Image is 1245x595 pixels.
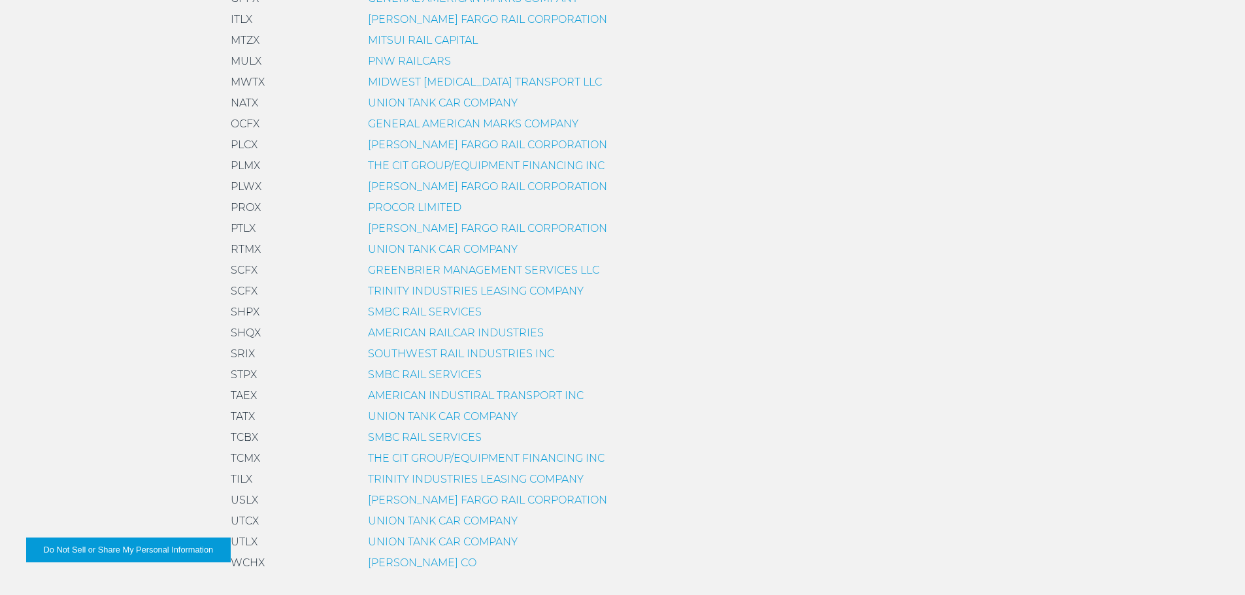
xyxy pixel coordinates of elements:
[231,264,257,276] span: SCFX
[368,13,607,25] a: [PERSON_NAME] FARGO RAIL CORPORATION
[368,556,476,569] a: [PERSON_NAME] CO
[368,452,605,464] a: THE CIT GROUP/EQUIPMENT FINANCING INC
[231,410,255,423] span: TATX
[368,327,544,339] a: AMERICAN RAILCAR INDUSTRIES
[368,494,607,506] a: [PERSON_NAME] FARGO RAIL CORPORATION
[368,118,578,130] a: GENERAL AMERICAN MARKS COMPANY
[1180,532,1245,595] iframe: Chat Widget
[231,536,257,548] span: UTLX
[368,473,584,485] a: TRINITY INDUSTRIES LEASING COMPANY
[231,431,258,443] span: TCBX
[231,118,259,130] span: OCFX
[368,34,478,46] a: MITSUI RAIL CAPITAL
[231,515,259,527] span: UTCX
[368,536,518,548] a: UNION TANK CAR COMPANY
[231,452,260,464] span: TCMX
[368,389,584,402] a: AMERICAN INDUSTIRAL TRANSPORT INC
[368,243,518,255] a: UNION TANK CAR COMPANY
[231,76,265,88] span: MWTX
[368,180,607,193] a: [PERSON_NAME] FARGO RAIL CORPORATION
[368,368,482,381] a: SMBC RAIL SERVICES
[368,264,599,276] a: GREENBRIER MANAGEMENT SERVICES LLC
[231,556,265,569] span: WCHX
[368,159,605,172] a: THE CIT GROUP/EQUIPMENT FINANCING INC
[368,347,554,360] a: SOUTHWEST RAIL INDUSTRIES INC
[231,222,256,234] span: PTLX
[231,243,261,255] span: RTMX
[231,180,261,193] span: PLWX
[231,389,257,402] span: TAEX
[368,515,518,527] a: UNION TANK CAR COMPANY
[231,306,259,318] span: SHPX
[26,538,231,562] button: Do Not Sell or Share My Personal Information
[231,55,261,67] span: MULX
[231,97,258,109] span: NATX
[231,347,255,360] span: SRIX
[231,34,259,46] span: MTZX
[368,55,451,67] a: PNW RAILCARS
[231,327,261,339] span: SHQX
[231,13,252,25] span: ITLX
[231,138,257,151] span: PLCX
[231,368,257,381] span: STPX
[368,76,602,88] a: MIDWEST [MEDICAL_DATA] TRANSPORT LLC
[231,201,261,214] span: PROX
[368,306,482,318] a: SMBC RAIL SERVICES
[231,285,257,297] span: SCFX
[368,201,461,214] a: PROCOR LIMITED
[368,222,607,234] a: [PERSON_NAME] FARGO RAIL CORPORATION
[231,473,252,485] span: TILX
[368,138,607,151] a: [PERSON_NAME] FARGO RAIL CORPORATION
[368,97,518,109] a: UNION TANK CAR COMPANY
[231,159,260,172] span: PLMX
[231,494,258,506] span: USLX
[368,431,482,443] a: SMBC RAIL SERVICES
[368,410,518,423] a: UNION TANK CAR COMPANY
[368,285,584,297] a: TRINITY INDUSTRIES LEASING COMPANY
